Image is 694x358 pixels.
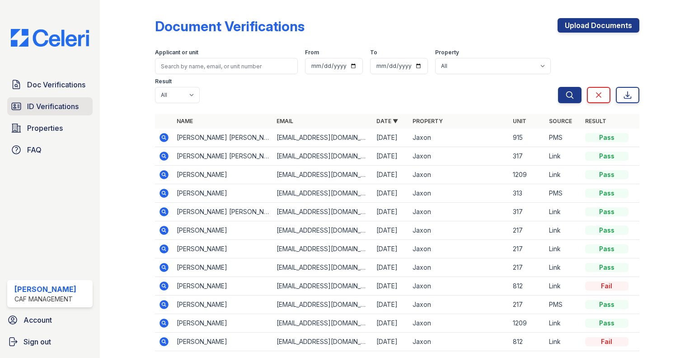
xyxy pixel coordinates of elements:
[545,314,581,333] td: Link
[585,319,628,328] div: Pass
[585,170,628,179] div: Pass
[545,240,581,258] td: Link
[545,184,581,203] td: PMS
[509,129,545,147] td: 915
[4,311,96,329] a: Account
[305,49,319,56] label: From
[373,184,409,203] td: [DATE]
[373,147,409,166] td: [DATE]
[545,166,581,184] td: Link
[173,147,273,166] td: [PERSON_NAME] [PERSON_NAME]
[4,333,96,351] a: Sign out
[413,118,443,124] a: Property
[509,277,545,296] td: 812
[585,226,628,235] div: Pass
[7,141,93,159] a: FAQ
[409,258,509,277] td: Jaxon
[409,221,509,240] td: Jaxon
[373,296,409,314] td: [DATE]
[177,118,193,124] a: Name
[173,184,273,203] td: [PERSON_NAME]
[545,258,581,277] td: Link
[373,333,409,351] td: [DATE]
[27,101,79,112] span: ID Verifications
[409,277,509,296] td: Jaxon
[155,18,305,34] div: Document Verifications
[409,240,509,258] td: Jaxon
[373,314,409,333] td: [DATE]
[409,314,509,333] td: Jaxon
[14,295,76,304] div: CAF Management
[409,147,509,166] td: Jaxon
[545,221,581,240] td: Link
[509,147,545,166] td: 317
[409,166,509,184] td: Jaxon
[545,147,581,166] td: Link
[23,315,52,325] span: Account
[273,333,373,351] td: [EMAIL_ADDRESS][DOMAIN_NAME]
[373,277,409,296] td: [DATE]
[273,221,373,240] td: [EMAIL_ADDRESS][DOMAIN_NAME]
[155,78,172,85] label: Result
[509,240,545,258] td: 217
[558,18,639,33] a: Upload Documents
[585,133,628,142] div: Pass
[545,277,581,296] td: Link
[585,207,628,216] div: Pass
[409,184,509,203] td: Jaxon
[509,221,545,240] td: 217
[4,29,96,47] img: CE_Logo_Blue-a8612792a0a2168367f1c8372b55b34899dd931a85d93a1a3d3e32e68fde9ad4.png
[585,282,628,291] div: Fail
[7,97,93,115] a: ID Verifications
[435,49,459,56] label: Property
[585,189,628,198] div: Pass
[509,166,545,184] td: 1209
[509,184,545,203] td: 313
[545,296,581,314] td: PMS
[373,221,409,240] td: [DATE]
[173,277,273,296] td: [PERSON_NAME]
[273,147,373,166] td: [EMAIL_ADDRESS][DOMAIN_NAME]
[277,118,293,124] a: Email
[155,49,198,56] label: Applicant or unit
[509,333,545,351] td: 812
[273,296,373,314] td: [EMAIL_ADDRESS][DOMAIN_NAME]
[373,258,409,277] td: [DATE]
[273,203,373,221] td: [EMAIL_ADDRESS][DOMAIN_NAME]
[545,333,581,351] td: Link
[173,221,273,240] td: [PERSON_NAME]
[173,333,273,351] td: [PERSON_NAME]
[14,284,76,295] div: [PERSON_NAME]
[273,314,373,333] td: [EMAIL_ADDRESS][DOMAIN_NAME]
[585,118,606,124] a: Result
[509,296,545,314] td: 217
[409,296,509,314] td: Jaxon
[373,166,409,184] td: [DATE]
[585,244,628,253] div: Pass
[409,333,509,351] td: Jaxon
[513,118,526,124] a: Unit
[173,166,273,184] td: [PERSON_NAME]
[173,296,273,314] td: [PERSON_NAME]
[7,119,93,137] a: Properties
[173,258,273,277] td: [PERSON_NAME]
[173,129,273,147] td: [PERSON_NAME] [PERSON_NAME]
[373,240,409,258] td: [DATE]
[273,166,373,184] td: [EMAIL_ADDRESS][DOMAIN_NAME]
[509,314,545,333] td: 1209
[173,314,273,333] td: [PERSON_NAME]
[273,240,373,258] td: [EMAIL_ADDRESS][DOMAIN_NAME]
[585,263,628,272] div: Pass
[7,76,93,94] a: Doc Verifications
[370,49,377,56] label: To
[373,203,409,221] td: [DATE]
[585,152,628,161] div: Pass
[27,79,85,90] span: Doc Verifications
[376,118,398,124] a: Date ▼
[27,144,42,155] span: FAQ
[173,240,273,258] td: [PERSON_NAME]
[23,336,51,347] span: Sign out
[545,129,581,147] td: PMS
[273,129,373,147] td: [EMAIL_ADDRESS][DOMAIN_NAME]
[549,118,572,124] a: Source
